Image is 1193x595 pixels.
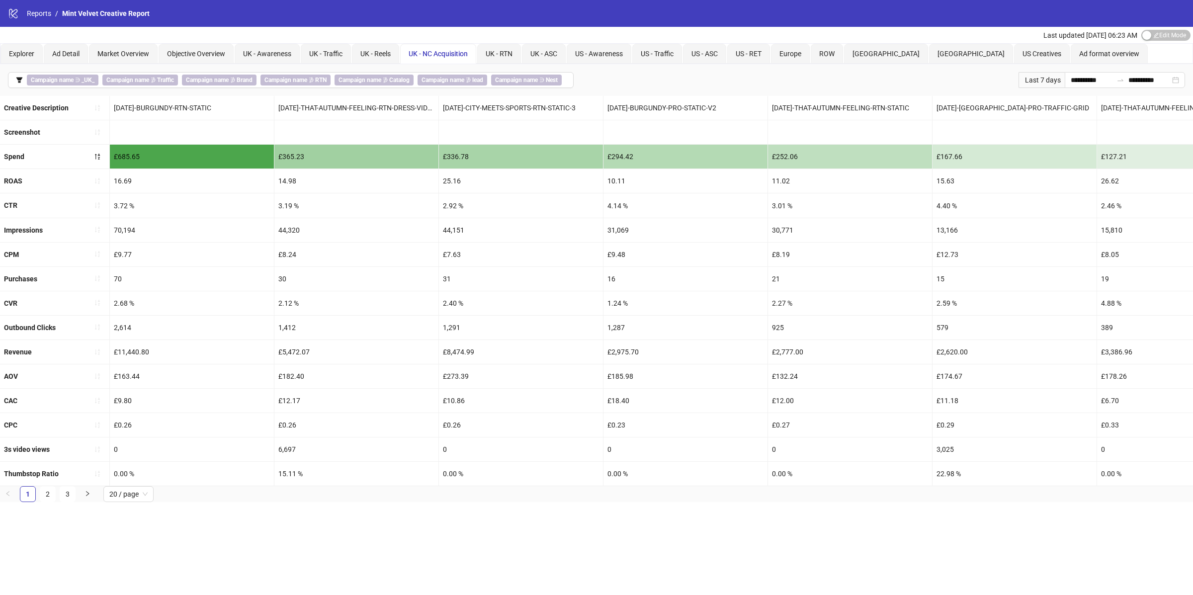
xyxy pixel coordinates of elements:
[439,169,603,193] div: 25.16
[439,462,603,486] div: 0.00 %
[768,316,932,340] div: 925
[389,77,410,84] b: Catalog
[768,96,932,120] div: [DATE]-THAT-AUTUMN-FEELING-RTN-STATIC
[933,389,1097,413] div: £11.18
[16,77,23,84] span: filter
[60,487,75,502] a: 3
[439,193,603,217] div: 2.92 %
[4,397,17,405] b: CAC
[94,251,101,257] span: sort-ascending
[110,291,274,315] div: 2.68 %
[768,243,932,266] div: £8.19
[641,50,674,58] span: US - Traffic
[5,491,11,497] span: left
[546,77,558,84] b: Nest
[110,169,274,193] div: 16.69
[768,340,932,364] div: £2,777.00
[110,267,274,291] div: 70
[491,75,562,85] span: ∋
[274,364,438,388] div: £182.40
[274,291,438,315] div: 2.12 %
[94,348,101,355] span: sort-ascending
[4,324,56,332] b: Outbound Clicks
[1023,50,1061,58] span: US Creatives
[4,299,17,307] b: CVR
[110,340,274,364] div: £11,440.80
[109,487,148,502] span: 20 / page
[933,267,1097,291] div: 15
[768,462,932,486] div: 0.00 %
[55,8,58,19] li: /
[110,243,274,266] div: £9.77
[933,291,1097,315] div: 2.59 %
[603,218,767,242] div: 31,069
[439,145,603,169] div: £336.78
[182,75,256,85] span: ∌
[4,421,17,429] b: CPC
[603,462,767,486] div: 0.00 %
[768,267,932,291] div: 21
[768,169,932,193] div: 11.02
[603,364,767,388] div: £185.98
[82,77,94,84] b: _UK_
[933,96,1097,120] div: [DATE]-[GEOGRAPHIC_DATA]-PRO-TRAFFIC-GRID
[4,153,24,161] b: Spend
[110,437,274,461] div: 0
[94,446,101,453] span: sort-ascending
[937,50,1005,58] span: [GEOGRAPHIC_DATA]
[31,77,74,84] b: Campaign name
[274,462,438,486] div: 15.11 %
[80,486,95,502] button: right
[439,96,603,120] div: [DATE]-CITY-MEETS-SPORTS-RTN-STATIC-3
[768,364,932,388] div: £132.24
[1019,72,1065,88] div: Last 7 days
[274,218,438,242] div: 44,320
[603,316,767,340] div: 1,287
[933,316,1097,340] div: 579
[439,437,603,461] div: 0
[62,9,150,17] span: Mint Velvet Creative Report
[4,348,32,356] b: Revenue
[933,145,1097,169] div: £167.66
[736,50,762,58] span: US - RET
[27,75,98,85] span: ∋
[40,487,55,502] a: 2
[439,413,603,437] div: £0.26
[94,275,101,282] span: sort-ascending
[167,50,225,58] span: Objective Overview
[768,291,932,315] div: 2.27 %
[274,267,438,291] div: 30
[1116,76,1124,84] span: to
[603,291,767,315] div: 1.24 %
[243,50,291,58] span: UK - Awareness
[60,486,76,502] li: 3
[603,193,767,217] div: 4.14 %
[4,104,69,112] b: Creative Description
[768,193,932,217] div: 3.01 %
[110,413,274,437] div: £0.26
[106,77,149,84] b: Campaign name
[603,413,767,437] div: £0.23
[603,340,767,364] div: £2,975.70
[94,470,101,477] span: sort-ascending
[94,299,101,306] span: sort-ascending
[933,413,1097,437] div: £0.29
[933,364,1097,388] div: £174.67
[418,75,487,85] span: ∌
[768,145,932,169] div: £252.06
[260,75,331,85] span: ∌
[4,470,59,478] b: Thumbstop Ratio
[933,462,1097,486] div: 22.98 %
[439,389,603,413] div: £10.86
[110,389,274,413] div: £9.80
[110,96,274,120] div: [DATE]-BURGUNDY-RTN-STATIC
[439,243,603,266] div: £7.63
[439,316,603,340] div: 1,291
[439,364,603,388] div: £273.39
[274,437,438,461] div: 6,697
[339,77,381,84] b: Campaign name
[9,50,34,58] span: Explorer
[20,486,36,502] li: 1
[768,389,932,413] div: £12.00
[768,413,932,437] div: £0.27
